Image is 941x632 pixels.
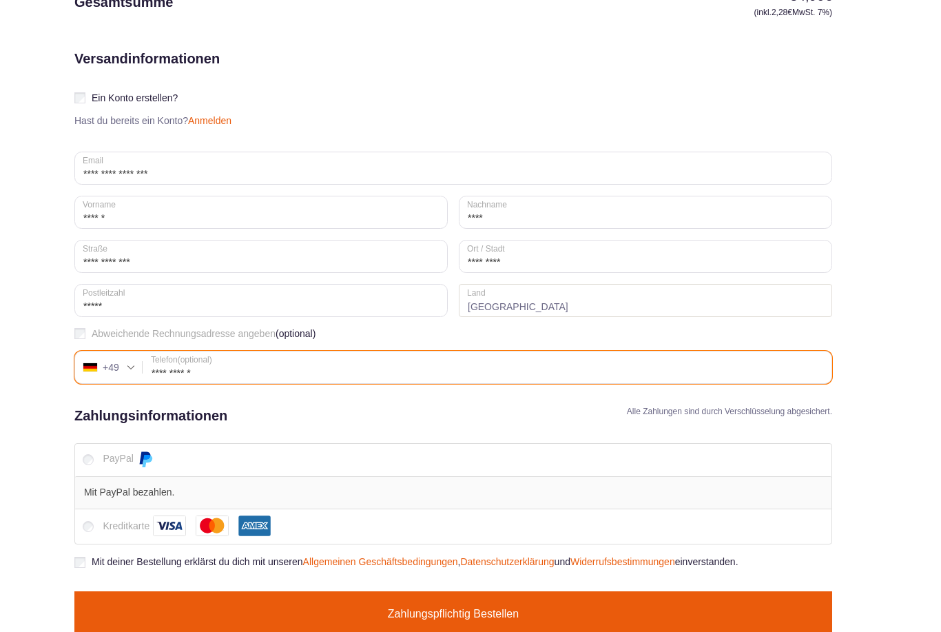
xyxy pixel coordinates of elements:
strong: [GEOGRAPHIC_DATA] [459,284,832,317]
a: Allgemeinen Geschäftsbedingungen [303,556,458,567]
div: +49 [103,363,119,372]
div: Germany (Deutschland): +49 [75,351,143,383]
span: Mit deiner Bestellung erklärst du dich mit unseren , und einverstanden. [92,556,738,567]
img: Mastercard [196,516,229,536]
span: 2,28 [772,8,792,17]
p: Hast du bereits ein Konto? [69,115,237,127]
h2: Zahlungsinformationen [74,405,227,426]
input: Abweichende Rechnungsadresse angeben(optional) [74,328,85,339]
label: Abweichende Rechnungsadresse angeben [74,328,832,340]
a: Datenschutzerklärung [460,556,554,567]
h2: Versandinformationen [74,48,220,152]
label: PayPal [103,453,157,464]
input: Ein Konto erstellen? [74,92,85,103]
img: Visa [153,516,186,536]
label: Kreditkarte [103,520,275,531]
h4: Alle Zahlungen sind durch Verschlüsselung abgesichert. [627,405,832,418]
small: (inkl. MwSt. 7%) [612,6,832,19]
img: American Express [238,516,271,536]
a: Widerrufsbestimmungen [570,556,675,567]
span: € [787,8,792,17]
input: Mit deiner Bestellung erklärst du dich mit unserenAllgemeinen Geschäftsbedingungen,Datenschutzerk... [74,557,85,568]
p: Mit PayPal bezahlen. [84,485,823,500]
span: Ein Konto erstellen? [92,92,178,103]
a: Anmelden [188,115,231,126]
span: (optional) [276,328,316,340]
img: PayPal [137,451,154,467]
